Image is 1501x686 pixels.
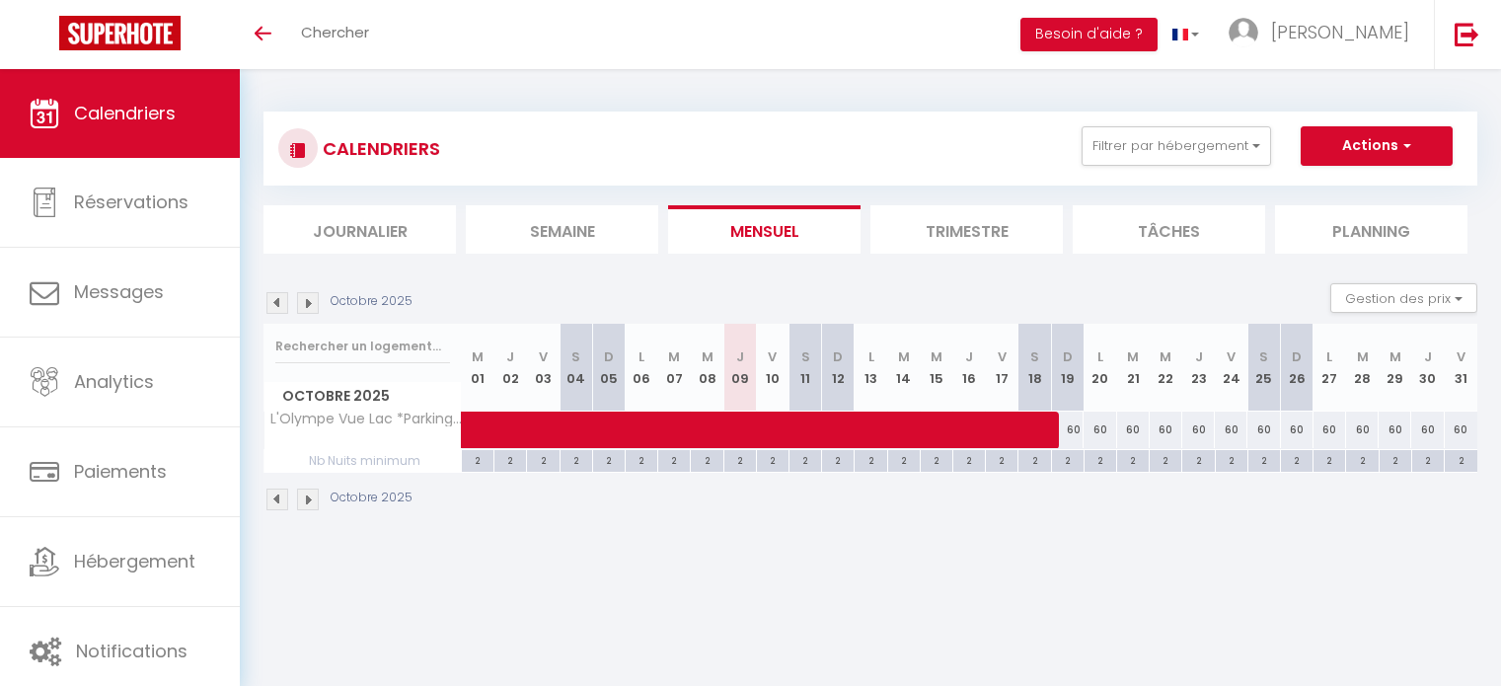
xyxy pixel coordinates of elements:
[953,324,986,412] th: 16
[1097,347,1103,366] abbr: L
[74,101,176,125] span: Calendriers
[626,450,657,469] div: 2
[76,639,188,663] span: Notifications
[331,489,413,507] p: Octobre 2025
[1248,450,1280,469] div: 2
[1117,450,1149,469] div: 2
[953,450,985,469] div: 2
[1379,324,1411,412] th: 29
[462,324,494,412] th: 01
[1085,450,1116,469] div: 2
[1346,324,1379,412] th: 28
[331,292,413,311] p: Octobre 2025
[462,450,493,469] div: 2
[1117,324,1150,412] th: 21
[527,450,559,469] div: 2
[494,324,527,412] th: 02
[1411,412,1444,448] div: 60
[658,450,690,469] div: 2
[1357,347,1369,366] abbr: M
[59,16,181,50] img: Super Booking
[870,205,1063,254] li: Trimestre
[1215,324,1247,412] th: 24
[1330,283,1477,313] button: Gestion des prix
[855,324,887,412] th: 13
[1150,450,1181,469] div: 2
[1313,324,1346,412] th: 27
[691,324,723,412] th: 08
[1379,412,1411,448] div: 60
[1018,324,1051,412] th: 18
[1150,324,1182,412] th: 22
[1160,347,1171,366] abbr: M
[1457,347,1465,366] abbr: V
[855,450,886,469] div: 2
[887,324,920,412] th: 14
[736,347,744,366] abbr: J
[768,347,777,366] abbr: V
[1281,450,1313,469] div: 2
[789,324,822,412] th: 11
[1052,450,1084,469] div: 2
[466,205,658,254] li: Semaine
[74,190,188,214] span: Réservations
[275,329,450,364] input: Rechercher un logement...
[822,450,854,469] div: 2
[723,324,756,412] th: 09
[1346,412,1379,448] div: 60
[1018,450,1050,469] div: 2
[888,450,920,469] div: 2
[691,450,722,469] div: 2
[1247,324,1280,412] th: 25
[267,412,465,426] span: L'Olympe Vue Lac *Parking *Clim *Wifi
[931,347,942,366] abbr: M
[998,347,1007,366] abbr: V
[1292,347,1302,366] abbr: D
[1084,324,1116,412] th: 20
[1227,347,1236,366] abbr: V
[658,324,691,412] th: 07
[1182,324,1215,412] th: 23
[593,450,625,469] div: 2
[1411,324,1444,412] th: 30
[1313,412,1346,448] div: 60
[301,22,369,42] span: Chercher
[1455,22,1479,46] img: logout
[1313,450,1345,469] div: 2
[1389,347,1401,366] abbr: M
[264,450,461,472] span: Nb Nuits minimum
[74,279,164,304] span: Messages
[1445,412,1477,448] div: 60
[921,450,952,469] div: 2
[74,369,154,394] span: Analytics
[74,459,167,484] span: Paiements
[1051,324,1084,412] th: 19
[1063,347,1073,366] abbr: D
[1412,450,1444,469] div: 2
[1127,347,1139,366] abbr: M
[1259,347,1268,366] abbr: S
[668,205,861,254] li: Mensuel
[472,347,484,366] abbr: M
[1445,324,1477,412] th: 31
[1073,205,1265,254] li: Tâches
[757,450,788,469] div: 2
[1346,450,1378,469] div: 2
[560,324,592,412] th: 04
[986,450,1017,469] div: 2
[626,324,658,412] th: 06
[638,347,644,366] abbr: L
[822,324,855,412] th: 12
[965,347,973,366] abbr: J
[986,324,1018,412] th: 17
[833,347,843,366] abbr: D
[571,347,580,366] abbr: S
[724,450,756,469] div: 2
[756,324,788,412] th: 10
[1229,18,1258,47] img: ...
[868,347,874,366] abbr: L
[318,126,440,171] h3: CALENDRIERS
[263,205,456,254] li: Journalier
[1326,347,1332,366] abbr: L
[789,450,821,469] div: 2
